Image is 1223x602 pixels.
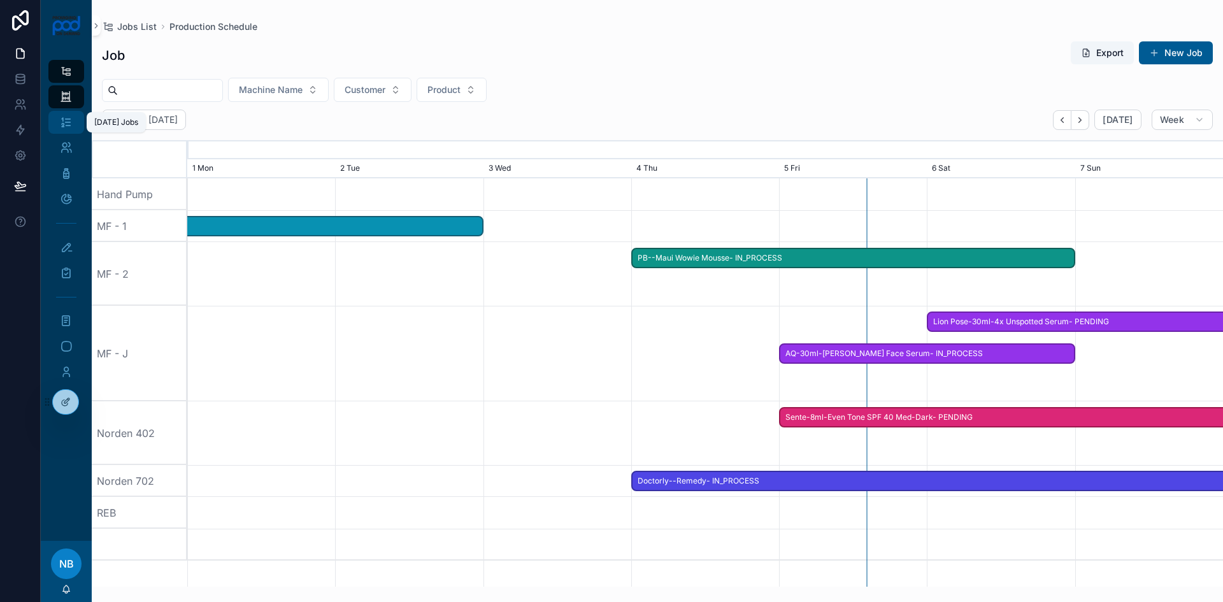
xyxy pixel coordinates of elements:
[239,83,303,96] span: Machine Name
[427,83,461,96] span: Product
[102,20,157,33] a: Jobs List
[92,465,187,497] div: Norden 702
[633,248,1074,269] span: PB--Maui Wowie Mousse- IN_PROCESS
[92,242,187,306] div: MF - 2
[92,497,187,529] div: REB
[187,159,335,178] div: 1 Mon
[169,20,257,33] a: Production Schedule
[631,248,1075,269] div: PB--Maui Wowie Mousse- IN_PROCESS
[92,210,187,242] div: MF - 1
[1139,41,1213,64] button: New Job
[1071,41,1134,64] button: Export
[94,117,138,127] div: [DATE] Jobs
[1075,159,1223,178] div: 7 Sun
[779,343,1075,364] div: AQ-30ml-Dr Sturm Face Serum- IN_PROCESS
[1103,114,1133,125] span: [DATE]
[102,47,125,64] h1: Job
[779,159,927,178] div: 5 Fri
[483,159,631,178] div: 3 Wed
[417,78,487,102] button: Select Button
[334,78,411,102] button: Select Button
[52,15,82,36] img: App logo
[59,556,74,571] span: NB
[117,20,157,33] span: Jobs List
[345,83,385,96] span: Customer
[780,343,1074,364] span: AQ-30ml-[PERSON_NAME] Face Serum- IN_PROCESS
[1160,114,1184,125] span: Week
[41,51,92,541] div: scrollable content
[92,401,187,465] div: Norden 402
[228,78,329,102] button: Select Button
[1152,110,1213,130] button: Week
[1094,110,1141,130] button: [DATE]
[927,159,1075,178] div: 6 Sat
[631,159,779,178] div: 4 Thu
[335,159,483,178] div: 2 Tue
[92,306,187,401] div: MF - J
[92,178,187,210] div: Hand Pump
